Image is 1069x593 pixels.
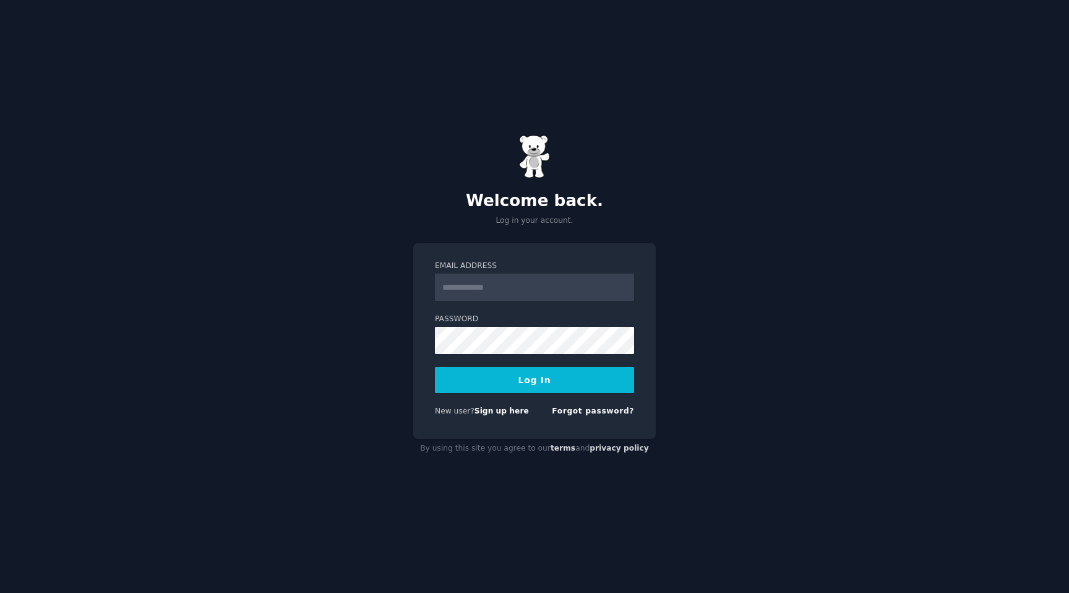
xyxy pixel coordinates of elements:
a: terms [551,444,575,452]
label: Password [435,314,634,325]
div: By using this site you agree to our and [413,439,656,459]
h2: Welcome back. [413,191,656,211]
img: Gummy Bear [519,135,550,178]
a: privacy policy [590,444,649,452]
span: New user? [435,407,474,415]
label: Email Address [435,261,634,272]
p: Log in your account. [413,215,656,227]
a: Forgot password? [552,407,634,415]
button: Log In [435,367,634,393]
a: Sign up here [474,407,529,415]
